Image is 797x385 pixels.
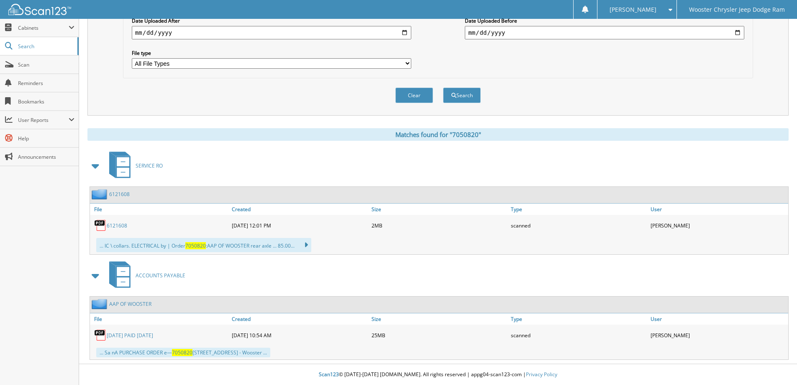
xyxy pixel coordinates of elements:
[92,299,109,309] img: folder2.png
[230,217,369,234] div: [DATE] 12:01 PM
[648,217,788,234] div: [PERSON_NAME]
[509,217,648,234] div: scanned
[87,128,789,141] div: Matches found for "7050820"
[94,219,107,232] img: PDF.png
[18,43,73,50] span: Search
[18,116,69,124] span: User Reports
[90,204,230,215] a: File
[107,332,153,339] a: [DATE] PAID [DATE]
[369,327,509,344] div: 25MB
[79,364,797,385] div: © [DATE]-[DATE] [DOMAIN_NAME]. All rights reserved | appg04-scan123-com |
[8,4,71,15] img: scan123-logo-white.svg
[18,98,74,105] span: Bookmarks
[109,300,151,307] a: AAP OF WOOSTER
[18,135,74,142] span: Help
[509,327,648,344] div: scanned
[648,327,788,344] div: [PERSON_NAME]
[94,329,107,341] img: PDF.png
[369,204,509,215] a: Size
[92,189,109,199] img: folder2.png
[18,153,74,160] span: Announcements
[509,313,648,325] a: Type
[395,88,433,103] button: Clear
[109,191,130,198] a: 6121608
[185,242,206,249] span: 7050820
[369,313,509,325] a: Size
[132,17,411,24] label: Date Uploaded After
[136,272,185,279] span: ACCOUNTS PAYABLE
[319,371,339,378] span: Scan123
[443,88,481,103] button: Search
[526,371,557,378] a: Privacy Policy
[90,313,230,325] a: File
[230,204,369,215] a: Created
[96,238,311,252] div: ... IC \ collars. ELECTRICAL by | Order :AAP OF WOOSTER rear axle ... 85.00...
[18,80,74,87] span: Reminders
[104,259,185,292] a: ACCOUNTS PAYABLE
[509,204,648,215] a: Type
[689,7,785,12] span: Wooster Chrysler Jeep Dodge Ram
[369,217,509,234] div: 2MB
[136,162,163,169] span: SERVICE RO
[230,313,369,325] a: Created
[172,349,192,356] span: 7050820
[104,149,163,182] a: SERVICE RO
[648,204,788,215] a: User
[755,345,797,385] iframe: Chat Widget
[96,348,270,357] div: ... Sa nA PURCHASE ORDER e— [STREET_ADDRESS] - Wooster ...
[230,327,369,344] div: [DATE] 10:54 AM
[18,61,74,68] span: Scan
[648,313,788,325] a: User
[18,24,69,31] span: Cabinets
[465,26,744,39] input: end
[107,222,127,229] a: 6121608
[132,26,411,39] input: start
[465,17,744,24] label: Date Uploaded Before
[610,7,656,12] span: [PERSON_NAME]
[132,49,411,57] label: File type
